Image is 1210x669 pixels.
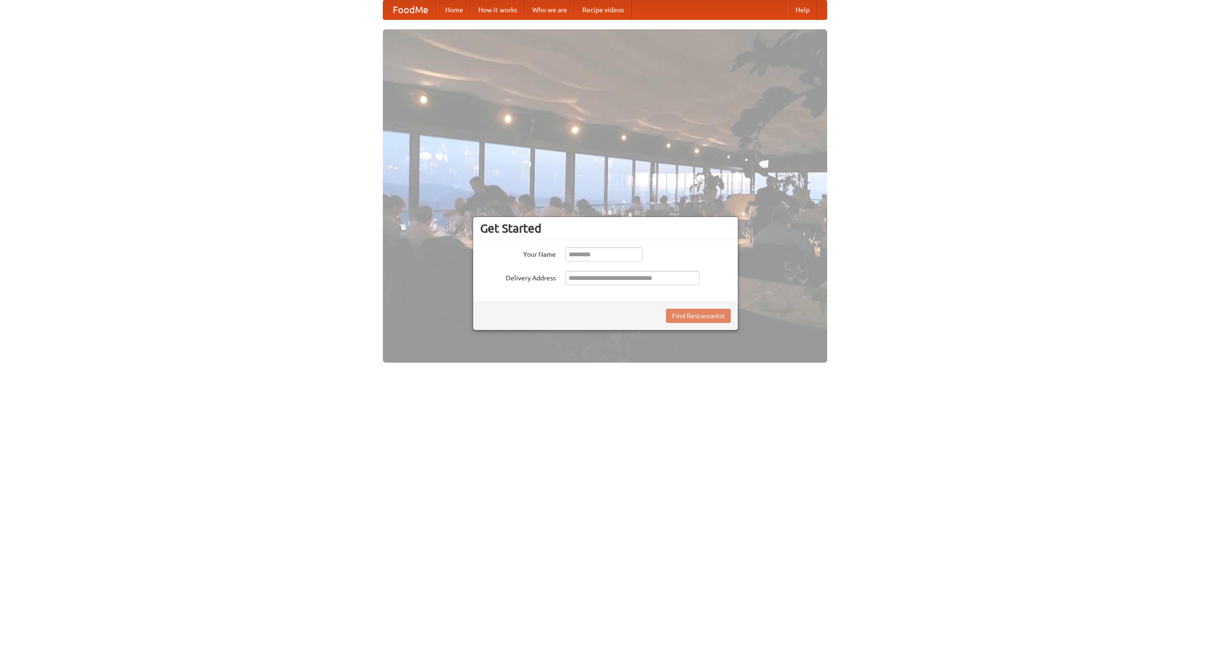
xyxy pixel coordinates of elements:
button: Find Restaurants! [666,309,731,323]
label: Delivery Address [480,271,556,283]
a: Recipe videos [575,0,631,19]
a: Help [788,0,817,19]
a: FoodMe [383,0,438,19]
a: Who we are [525,0,575,19]
label: Your Name [480,247,556,259]
a: Home [438,0,471,19]
a: How it works [471,0,525,19]
h3: Get Started [480,221,731,235]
